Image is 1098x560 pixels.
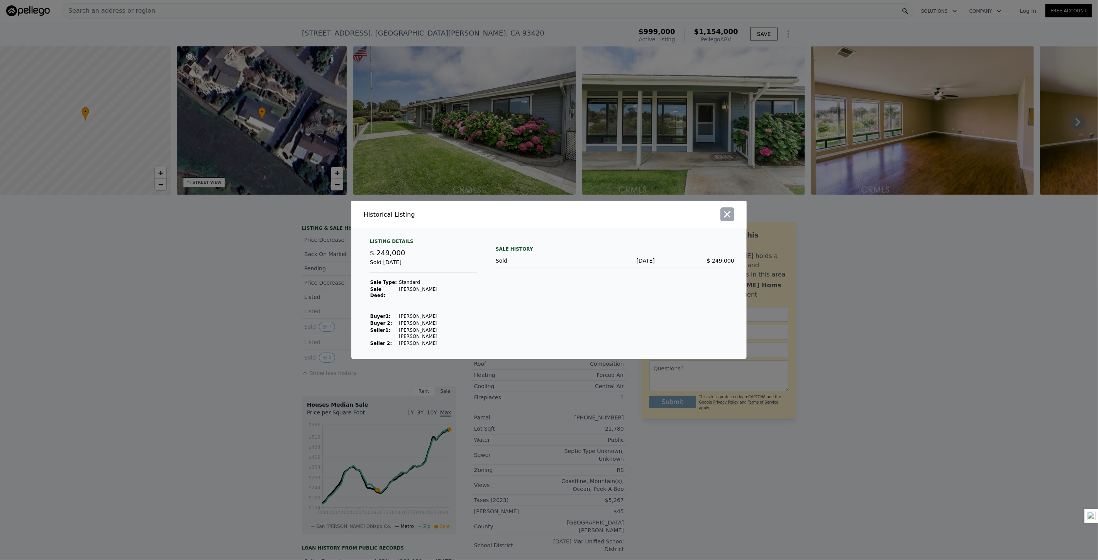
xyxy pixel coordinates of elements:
td: [PERSON_NAME] [398,286,477,299]
div: [DATE] [575,257,655,265]
strong: Buyer 1 : [370,314,391,319]
td: Standard [398,279,477,286]
strong: Sale Type: [370,280,397,285]
span: $ 249,000 [370,249,405,257]
div: Sold [DATE] [370,258,477,273]
div: Historical Listing [364,210,546,219]
td: [PERSON_NAME] [398,340,477,347]
td: [PERSON_NAME] [398,320,477,327]
strong: Seller 1 : [370,328,390,333]
td: [PERSON_NAME] [398,313,477,320]
strong: Buyer 2: [370,321,392,326]
strong: Sale Deed: [370,287,386,298]
div: Listing Details [370,238,477,248]
span: $ 249,000 [707,258,734,264]
div: Sale History [496,244,734,254]
td: [PERSON_NAME] [PERSON_NAME] [398,327,477,340]
strong: Seller 2: [370,341,392,346]
div: Sold [496,257,575,265]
